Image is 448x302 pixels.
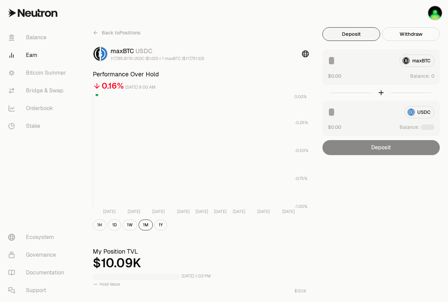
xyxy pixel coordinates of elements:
tspan: -1.00% [294,204,307,209]
div: maxBTC [111,46,204,56]
tspan: [DATE] [233,209,245,214]
tspan: [DATE] [214,209,227,214]
tspan: 0.00% [294,94,307,100]
button: 1D [108,220,121,230]
a: Back toPositions [93,27,141,38]
span: Balance: [400,124,419,131]
span: USDC [135,47,153,55]
img: USDC Logo [101,47,107,61]
div: 0.16% [102,80,124,91]
tspan: [DATE] [177,209,190,214]
button: $0.00 [328,124,341,131]
div: [DATE] 1:03 PM [182,272,211,280]
tspan: -0.25% [294,120,308,125]
tspan: [DATE] [103,209,116,214]
a: Governance [3,246,74,264]
a: Ecosystem [3,228,74,246]
img: KO [428,6,442,20]
button: Withdraw [382,27,440,41]
div: $10.09K [93,256,309,270]
a: Documentation [3,264,74,282]
button: 1M [139,220,153,230]
tspan: -0.50% [294,148,308,153]
h3: Performance Over Hold [93,70,309,79]
a: Stake [3,117,74,135]
span: Balance: [410,73,430,79]
button: 1Y [154,220,167,230]
tspan: -0.75% [294,176,307,181]
a: Orderbook [3,100,74,117]
button: 1W [122,220,137,230]
button: 1H [93,220,106,230]
tspan: [DATE] [196,209,208,214]
tspan: [DATE] [282,209,295,214]
a: Bitcoin Summer [3,64,74,82]
tspan: [DATE] [128,209,140,214]
button: $0.00 [328,72,341,79]
h3: My Position TVL [93,247,309,256]
button: Deposit [322,27,380,41]
span: Back to Positions [102,29,141,36]
div: 117,785.8176 USDC ($1.00) = 1 maxBTC ($117,751.63) [111,56,204,61]
span: Hold Value [100,282,120,287]
a: Earn [3,46,74,64]
img: maxBTC Logo [93,47,100,61]
tspan: [DATE] [152,209,165,214]
a: Bridge & Swap [3,82,74,100]
tspan: [DATE] [257,209,270,214]
a: Support [3,282,74,299]
div: [DATE] 9:00 AM [125,84,156,91]
tspan: $10.1K [294,288,306,294]
a: Balance [3,29,74,46]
